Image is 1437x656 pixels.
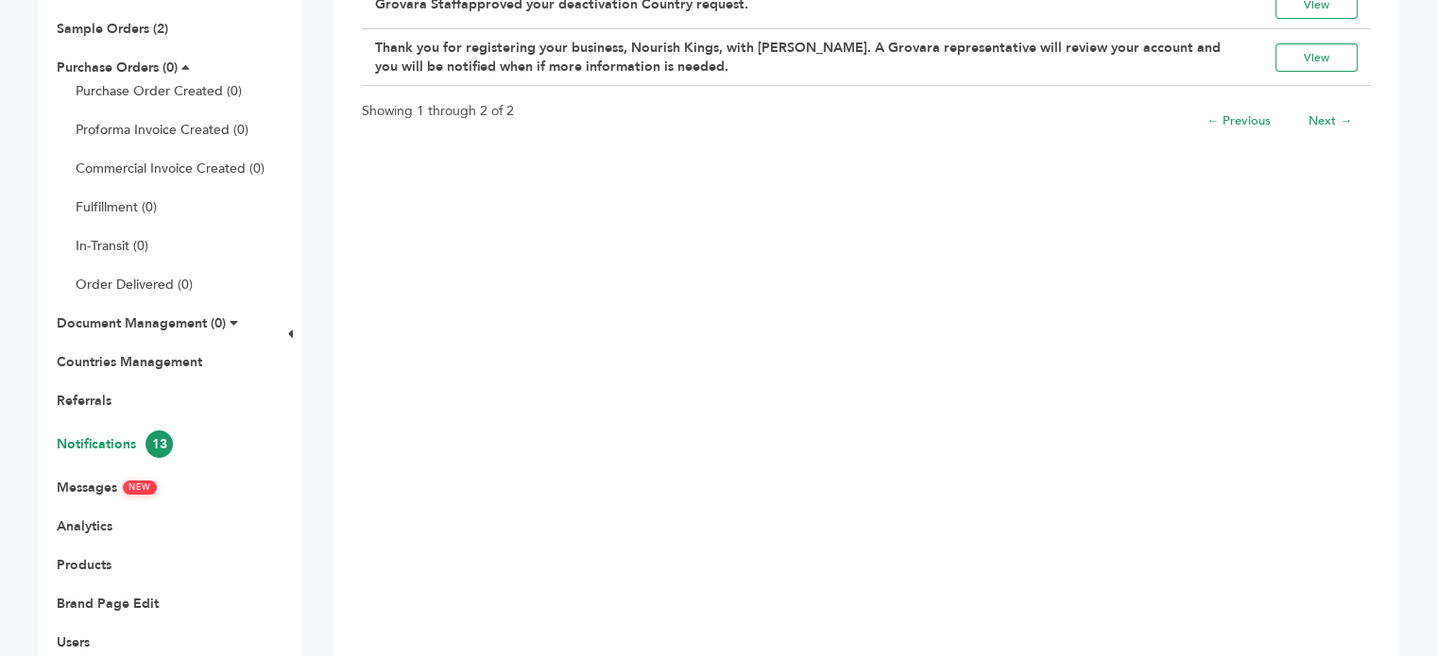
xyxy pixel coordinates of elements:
a: Fulfillment (0) [76,198,157,216]
a: Commercial Invoice Created (0) [76,160,265,177]
a: Notifications13 [57,435,173,453]
a: Order Delivered (0) [76,276,193,294]
span: 13 [145,430,173,458]
p: Showing 1 through 2 of 2 [362,100,514,123]
a: Referrals [57,392,111,410]
span: NEW [123,480,157,495]
a: In-Transit (0) [76,237,148,255]
a: MessagesNEW [57,479,157,496]
a: ← Previous [1206,112,1271,129]
a: View [1275,43,1358,72]
a: Analytics [57,517,112,535]
a: Users [57,633,90,651]
a: Purchase Orders (0) [57,59,178,76]
td: Thank you for registering your business, Nourish Kings, with [PERSON_NAME]. A Grovara representat... [362,28,1236,86]
a: Countries Management [57,353,202,371]
a: Proforma Invoice Created (0) [76,121,248,139]
a: Brand Page Edit [57,595,159,613]
a: Next → [1309,112,1352,129]
a: Document Management (0) [57,314,226,332]
a: Products [57,556,111,574]
a: Sample Orders (2) [57,20,168,38]
a: Purchase Order Created (0) [76,82,242,100]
